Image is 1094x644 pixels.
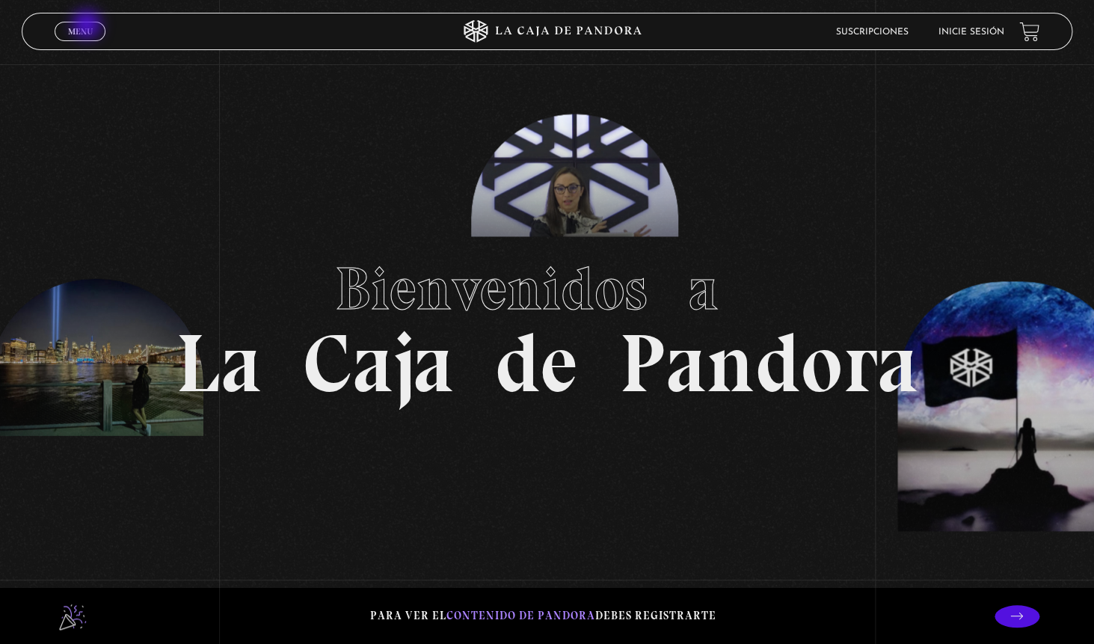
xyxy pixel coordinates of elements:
[938,28,1004,37] a: Inicie sesión
[335,253,760,325] span: Bienvenidos a
[1019,22,1039,42] a: View your shopping cart
[63,40,98,50] span: Cerrar
[370,606,716,626] p: Para ver el debes registrarte
[176,240,918,405] h1: La Caja de Pandora
[68,27,93,36] span: Menu
[836,28,909,37] a: Suscripciones
[446,609,595,622] span: contenido de Pandora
